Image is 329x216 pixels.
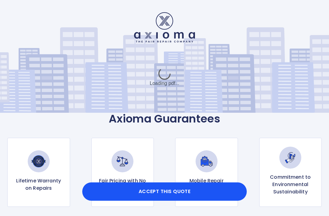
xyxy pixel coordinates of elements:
img: Commitment to Environmental Sustainability [279,147,301,169]
img: Logo [134,12,195,42]
p: Fair Pricing with No Hidden Fees [97,177,149,192]
img: Fair Pricing with No Hidden Fees [111,150,133,172]
button: Accept this Quote [82,182,247,201]
img: Mobile Repair Services [196,150,218,172]
p: Axioma Guarantees [7,112,322,126]
div: Loading pdf... [119,62,210,93]
p: Lifetime Warranty on Repairs [12,177,65,192]
p: Mobile Repair Services [180,177,233,192]
p: Commitment to Environmental Sustainability [264,174,317,196]
img: Lifetime Warranty on Repairs [28,150,50,172]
